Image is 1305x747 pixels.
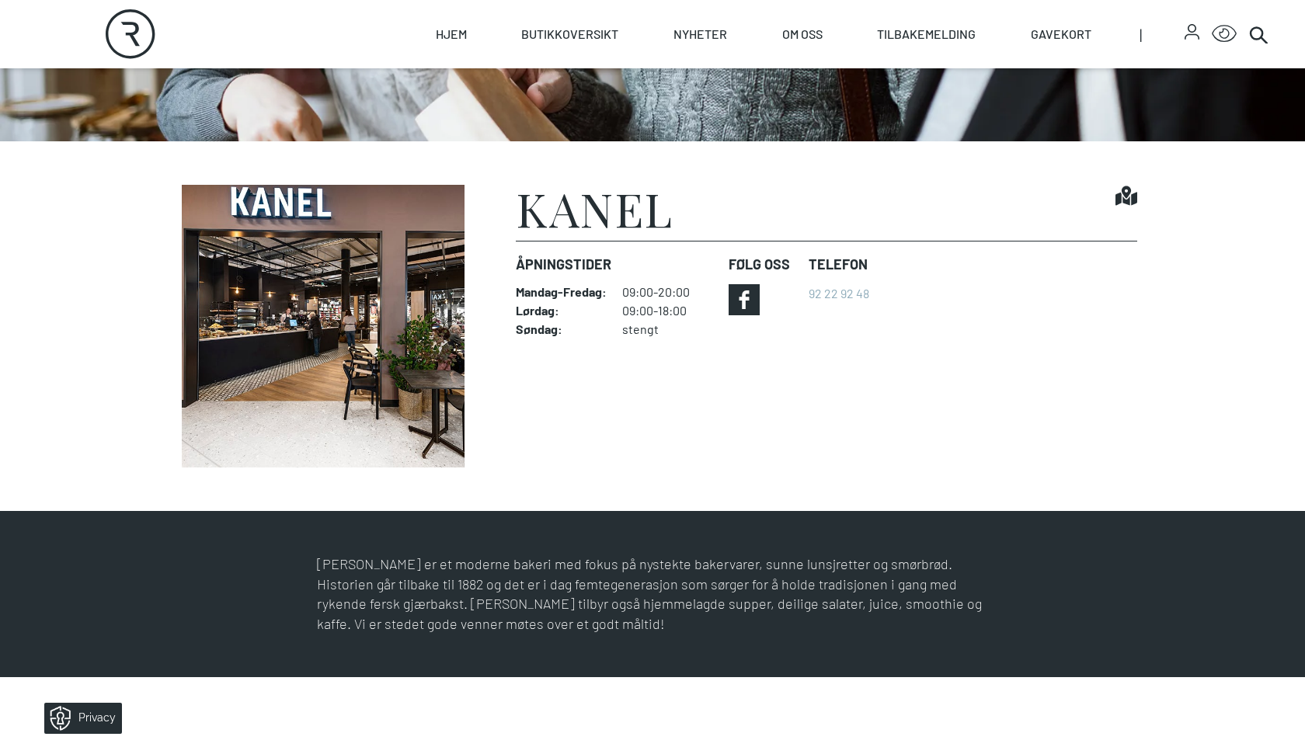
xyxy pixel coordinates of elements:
[317,554,988,634] div: [PERSON_NAME] er et moderne bakeri med fokus på nystekte bakervarer, sunne lunsjretter og smørbrø...
[16,697,142,739] iframe: Manage Preferences
[516,321,607,337] dt: Søndag :
[516,185,673,231] h1: KANEL
[516,254,716,275] dt: Åpningstider
[809,286,869,301] a: 92 22 92 48
[622,321,716,337] dd: stengt
[516,284,607,300] dt: Mandag - Fredag :
[729,284,760,315] a: facebook
[620,138,685,203] div: Загрузка
[729,254,796,275] dt: FØLG OSS
[1212,22,1237,47] button: Open Accessibility Menu
[516,303,607,318] dt: Lørdag :
[809,254,869,275] dt: Telefon
[622,284,716,300] dd: 09:00-20:00
[622,303,716,318] dd: 09:00-18:00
